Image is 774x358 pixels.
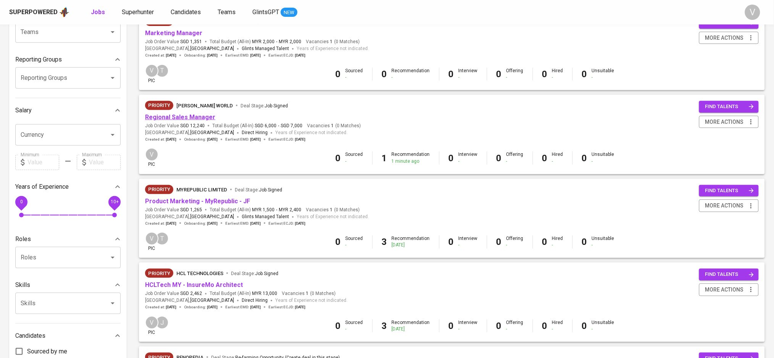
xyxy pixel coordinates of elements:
span: Total Budget (All-In) [210,39,301,45]
a: Jobs [91,8,107,17]
div: - [592,326,614,332]
div: New Job received from Demand Team [145,269,173,278]
span: Job Order Value [145,207,202,213]
span: - [276,39,277,45]
b: 0 [449,153,454,164]
div: Unsuitable [592,68,614,81]
span: SGD 7,000 [281,123,302,129]
div: Hired [552,235,563,248]
div: Unsuitable [592,151,614,164]
div: Offering [506,319,524,332]
div: Sourced [346,319,363,332]
b: 0 [336,153,341,164]
span: Earliest EMD : [225,305,261,310]
b: 0 [542,321,548,331]
span: [DATE] [295,305,305,310]
span: MYR 2,000 [252,39,275,45]
span: more actions [705,285,744,295]
div: 1 minute ago [392,158,430,165]
span: [DATE] [295,137,305,142]
div: Offering [506,68,524,81]
span: [GEOGRAPHIC_DATA] [190,213,234,221]
span: Job Signed [265,103,288,109]
div: Candidates [15,328,121,343]
span: Created at : [145,221,176,226]
span: find talents [705,186,754,195]
b: 0 [336,321,341,331]
span: - [278,123,279,129]
span: [DATE] [166,305,176,310]
span: [GEOGRAPHIC_DATA] [190,129,234,137]
span: [DATE] [166,221,176,226]
div: - [346,158,363,165]
span: Years of Experience not indicated. [297,213,369,221]
p: Reporting Groups [15,55,62,64]
a: Superhunter [122,8,155,17]
span: MyRepublic Limited [176,187,227,193]
p: Roles [15,235,31,244]
a: Product Marketing - MyRepublic - JF [145,198,250,205]
span: more actions [705,117,744,127]
button: more actions [699,283,759,296]
span: Priority [145,102,173,109]
span: [DATE] [207,137,218,142]
p: Candidates [15,331,45,340]
span: 1 [329,39,333,45]
div: Superpowered [9,8,58,17]
a: HCLTech MY - InsureMo Architect [145,281,243,288]
b: 0 [496,153,502,164]
div: Years of Experience [15,179,121,194]
button: more actions [699,116,759,128]
b: 0 [496,237,502,247]
button: more actions [699,32,759,44]
div: - [506,158,524,165]
span: 1 [305,290,309,297]
a: GlintsGPT NEW [252,8,297,17]
span: [PERSON_NAME] World [176,103,233,109]
div: J [155,316,169,329]
span: Deal Stage : [235,187,282,193]
span: [DATE] [250,305,261,310]
div: [DATE] [392,326,430,332]
span: Glints Managed Talent [242,46,289,51]
div: Unsuitable [592,319,614,332]
img: app logo [59,6,69,18]
span: [DATE] [207,53,218,58]
div: - [506,326,524,332]
span: Job Signed [259,187,282,193]
b: 0 [582,321,587,331]
span: Onboarding : [184,137,218,142]
span: Earliest ECJD : [268,53,305,58]
button: more actions [699,199,759,212]
b: 0 [449,237,454,247]
span: Vacancies ( 0 Matches ) [307,123,361,129]
span: Earliest EMD : [225,53,261,58]
div: Offering [506,235,524,248]
span: Created at : [145,53,176,58]
span: MYR 13,000 [252,290,277,297]
div: - [506,242,524,248]
span: Earliest ECJD : [268,221,305,226]
span: Job Signed [255,271,278,276]
span: Earliest ECJD : [268,305,305,310]
b: 0 [582,69,587,79]
span: [DATE] [250,53,261,58]
span: Glints Managed Talent [242,214,289,219]
span: [DATE] [295,221,305,226]
span: Years of Experience not indicated. [297,45,369,53]
a: Teams [218,8,237,17]
span: HCL Technologies [176,271,223,276]
div: - [459,326,478,332]
div: - [459,242,478,248]
span: [DATE] [295,53,305,58]
a: Superpoweredapp logo [9,6,69,18]
div: Interview [459,319,478,332]
b: 1 [382,153,387,164]
span: [DATE] [250,137,261,142]
span: Teams [218,8,236,16]
button: Open [107,252,118,263]
span: Onboarding : [184,53,218,58]
div: - [552,74,563,81]
div: - [459,158,478,165]
button: Open [107,130,118,140]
